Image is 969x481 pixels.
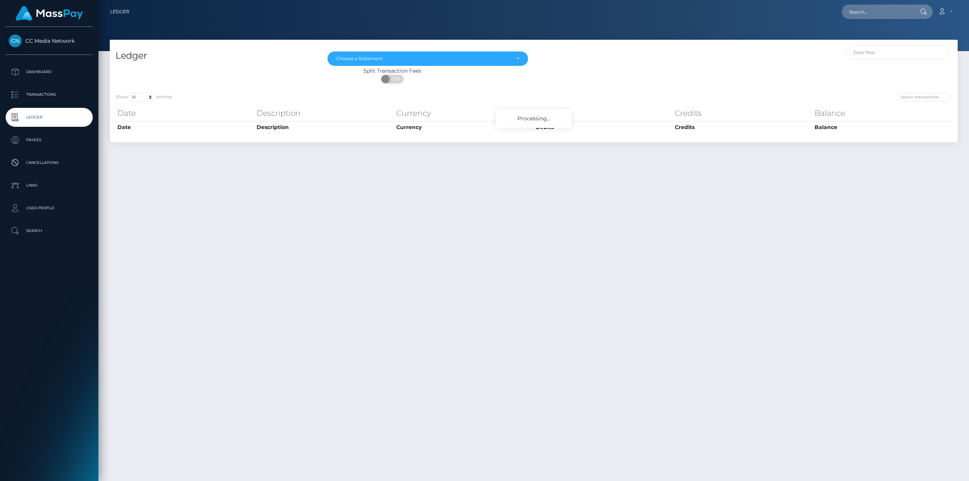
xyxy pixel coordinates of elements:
[336,56,511,62] div: Choose a Statement
[6,62,93,81] a: Dashboard
[6,153,93,172] a: Cancellations
[16,6,83,21] img: MassPay Logo
[9,225,90,237] p: Search
[846,45,949,59] input: Date filter
[6,85,93,104] a: Transactions
[897,93,952,101] input: Search transactions
[673,106,812,121] th: Credits
[327,51,528,66] button: Choose a Statement
[6,199,93,218] a: User Profile
[9,157,90,168] p: Cancellations
[813,121,952,133] th: Balance
[496,109,572,128] div: Processing...
[9,89,90,100] p: Transactions
[6,221,93,240] a: Search
[115,106,255,121] th: Date
[534,121,673,133] th: Debits
[9,112,90,123] p: Ledger
[255,121,394,133] th: Description
[115,49,316,62] h4: Ledger
[9,66,90,78] p: Dashboard
[673,121,812,133] th: Credits
[9,34,22,47] img: CC Media Network
[115,121,255,133] th: Date
[813,106,952,121] th: Balance
[255,106,394,121] th: Description
[394,121,534,133] th: Currency
[394,106,534,121] th: Currency
[9,180,90,191] p: Links
[115,93,172,101] label: Show entries
[534,106,673,121] th: Debits
[6,37,93,44] span: CC Media Network
[6,176,93,195] a: Links
[110,4,129,20] a: Ledger
[9,134,90,146] p: Payees
[842,5,913,19] input: Search...
[128,93,157,101] select: Showentries
[6,108,93,127] a: Ledger
[6,131,93,149] a: Payees
[385,75,404,83] span: OFF
[110,67,675,75] div: Split Transaction Fees
[9,202,90,214] p: User Profile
